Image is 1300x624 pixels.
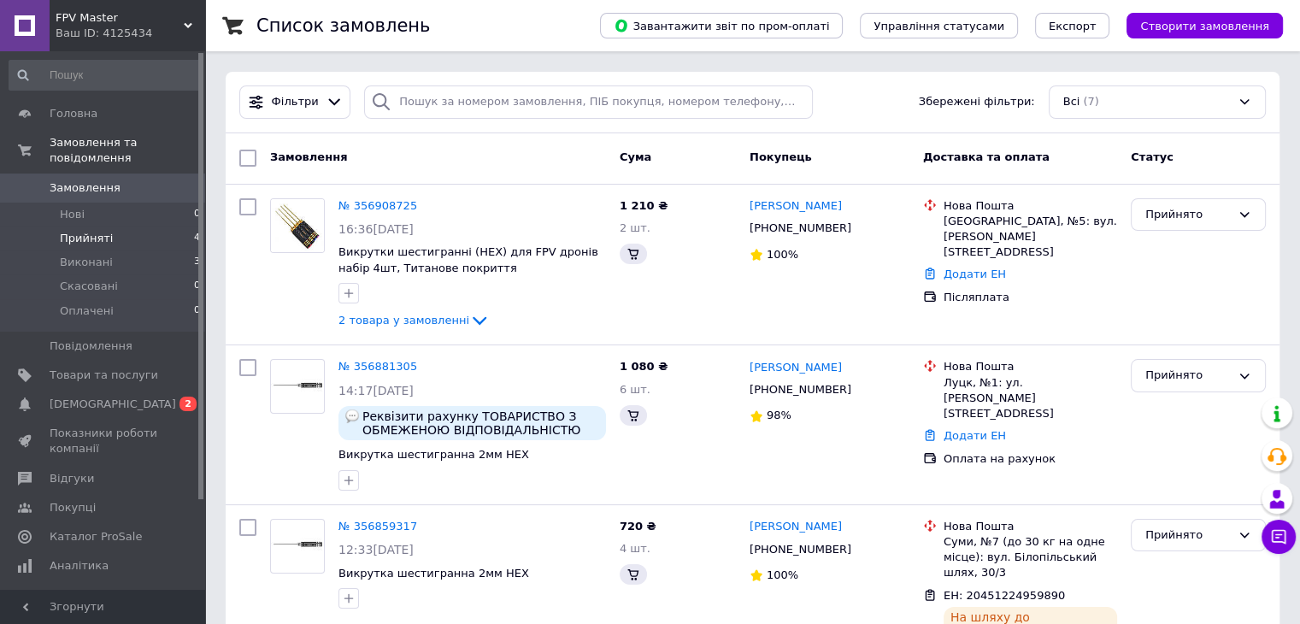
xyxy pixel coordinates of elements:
[50,368,158,383] span: Товари та послуги
[50,558,109,574] span: Аналітика
[338,384,414,397] span: 14:17[DATE]
[750,198,842,215] a: [PERSON_NAME]
[50,529,142,545] span: Каталог ProSale
[944,519,1117,534] div: Нова Пошта
[620,150,651,163] span: Cума
[194,255,200,270] span: 3
[56,10,184,26] span: FPV Master
[50,500,96,515] span: Покупці
[338,360,417,373] a: № 356881305
[620,199,668,212] span: 1 210 ₴
[620,520,656,533] span: 720 ₴
[944,589,1065,602] span: ЕН: 20451224959890
[9,60,202,91] input: Пошук
[50,471,94,486] span: Відгуки
[620,542,650,555] span: 4 шт.
[1131,150,1174,163] span: Статус
[194,279,200,294] span: 0
[944,429,1006,442] a: Додати ЕН
[56,26,205,41] div: Ваш ID: 4125434
[944,451,1117,467] div: Оплата на рахунок
[50,135,205,166] span: Замовлення та повідомлення
[345,409,359,423] img: :speech_balloon:
[614,18,829,33] span: Завантажити звіт по пром-оплаті
[944,375,1117,422] div: Луцк, №1: ул. [PERSON_NAME][STREET_ADDRESS]
[860,13,1018,38] button: Управління статусами
[620,383,650,396] span: 6 шт.
[338,448,529,461] a: Викрутка шестигранна 2мм HEX
[600,13,843,38] button: Завантажити звіт по пром-оплаті
[944,359,1117,374] div: Нова Пошта
[194,303,200,319] span: 0
[338,245,598,274] a: Викрутки шестигранні (HEX) для FPV дронів набір 4шт, Титанове покриття
[944,268,1006,280] a: Додати ЕН
[338,314,490,327] a: 2 товара у замовленні
[50,426,158,456] span: Показники роботи компанії
[50,106,97,121] span: Головна
[338,222,414,236] span: 16:36[DATE]
[60,207,85,222] span: Нові
[1083,95,1098,108] span: (7)
[60,231,113,246] span: Прийняті
[194,231,200,246] span: 4
[270,359,325,414] a: Фото товару
[620,360,668,373] span: 1 080 ₴
[50,397,176,412] span: [DEMOGRAPHIC_DATA]
[767,409,791,421] span: 98%
[272,94,319,110] span: Фільтри
[270,198,325,253] a: Фото товару
[746,379,855,401] div: [PHONE_NUMBER]
[60,303,114,319] span: Оплачені
[746,217,855,239] div: [PHONE_NUMBER]
[750,519,842,535] a: [PERSON_NAME]
[767,248,798,261] span: 100%
[944,198,1117,214] div: Нова Пошта
[362,409,599,437] span: Реквізити рахунку ТОВАРИСТВО З ОБМЕЖЕНОЮ ВІДПОВІДАЛЬНІСТЮ «СМ КВІН» 01015, місто [GEOGRAPHIC_DATA...
[1145,206,1231,224] div: Прийнято
[1145,367,1231,385] div: Прийнято
[919,94,1035,110] span: Збережені фільтри:
[1049,20,1097,32] span: Експорт
[256,15,430,36] h1: Список замовлень
[620,221,650,234] span: 2 шт.
[750,360,842,376] a: [PERSON_NAME]
[271,374,324,399] img: Фото товару
[50,587,158,618] span: Гаманець компанії
[874,20,1004,32] span: Управління статусами
[60,255,113,270] span: Виконані
[338,567,529,580] a: Викрутка шестигранна 2мм HEX
[179,397,197,411] span: 2
[270,150,347,163] span: Замовлення
[767,568,798,581] span: 100%
[1126,13,1283,38] button: Створити замовлення
[60,279,118,294] span: Скасовані
[338,543,414,556] span: 12:33[DATE]
[271,199,324,252] img: Фото товару
[271,533,324,558] img: Фото товару
[50,180,121,196] span: Замовлення
[338,314,469,327] span: 2 товара у замовленні
[750,150,812,163] span: Покупець
[944,534,1117,581] div: Суми, №7 (до 30 кг на одне місце): вул. Білопільський шлях, 30/3
[944,290,1117,305] div: Післяплата
[1035,13,1110,38] button: Експорт
[1063,94,1080,110] span: Всі
[364,85,813,119] input: Пошук за номером замовлення, ПІБ покупця, номером телефону, Email, номером накладної
[1140,20,1269,32] span: Створити замовлення
[944,214,1117,261] div: [GEOGRAPHIC_DATA], №5: вул. [PERSON_NAME][STREET_ADDRESS]
[1145,527,1231,545] div: Прийнято
[338,520,417,533] a: № 356859317
[194,207,200,222] span: 0
[50,338,132,354] span: Повідомлення
[1109,19,1283,32] a: Створити замовлення
[1262,520,1296,554] button: Чат з покупцем
[746,539,855,561] div: [PHONE_NUMBER]
[923,150,1050,163] span: Доставка та оплата
[338,199,417,212] a: № 356908725
[270,519,325,574] a: Фото товару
